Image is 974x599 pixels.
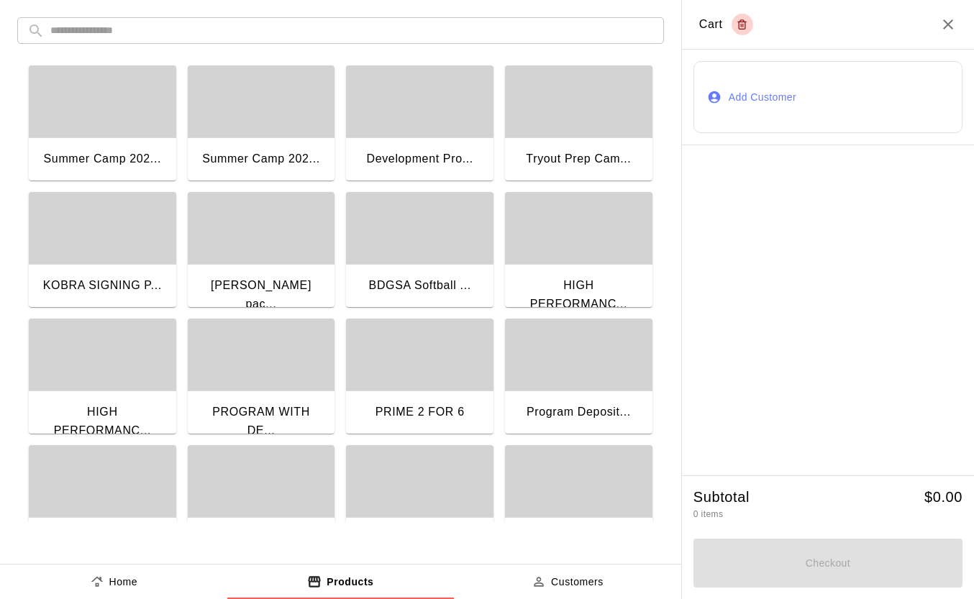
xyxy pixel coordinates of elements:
button: High Performanc... [188,445,335,563]
h5: $ 0.00 [924,488,962,507]
button: KOBRA SIGNING P... [29,192,176,310]
div: PRIME 2 FOR 6 [376,403,465,421]
div: KOBRA SIGNING P... [43,276,162,295]
div: [PERSON_NAME] pac... [199,276,324,313]
button: Program Deposit... [505,319,652,436]
div: PROGRAM WITH DE... [199,403,324,439]
button: Close [939,16,957,33]
p: Customers [551,575,604,590]
button: PRIME 2 FOR 6 [346,319,493,436]
button: HIGH PERFORMANC... [29,319,176,455]
div: Tryout Prep Cam... [526,150,631,168]
span: 0 items [693,509,723,519]
button: Tryout Prep Cam... [505,65,652,183]
button: Summer Camp 202... [188,65,335,183]
button: BDGSA Softball ... [346,192,493,310]
div: BDGSA Softball ... [369,276,471,295]
p: Home [109,575,138,590]
button: [PERSON_NAME] pac... [188,192,335,329]
div: Summer Camp 202... [44,150,162,168]
button: 1 Hour Team Boo... [505,445,652,563]
div: HIGH PERFORMANC... [516,276,641,313]
div: Summer Camp 202... [202,150,320,168]
div: HIGH PERFORMANC... [40,403,165,439]
button: Summer Camp 202... [29,65,176,183]
div: Program Deposit... [527,403,631,421]
button: Development Pro... [346,65,493,183]
h5: Subtotal [693,488,750,507]
button: PROGRAM WITH DE... [188,319,335,455]
button: 1 Hour Team Coa... [346,445,493,563]
button: Empty cart [732,14,753,35]
p: Products [327,575,373,590]
button: HIGH PERFORMANC... [505,192,652,329]
div: Cart [699,14,753,35]
button: Add Customer [693,61,962,134]
div: Development Pro... [366,150,473,168]
button: Christmas Bundl... [29,445,176,563]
